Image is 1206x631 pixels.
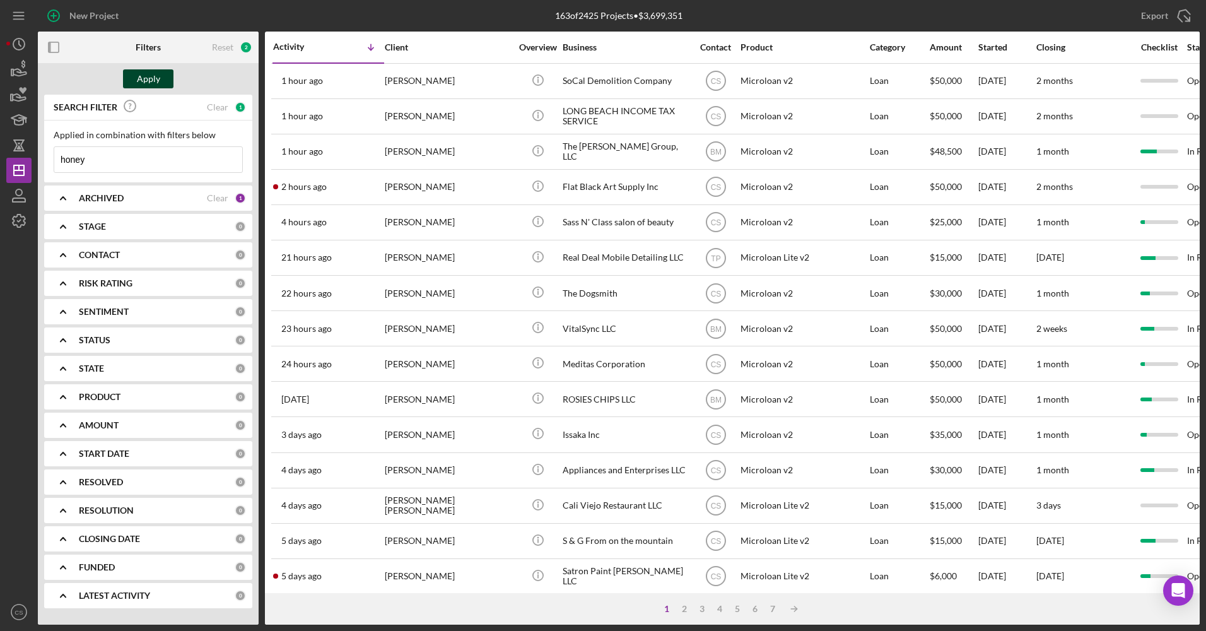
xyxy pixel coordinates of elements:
[1036,252,1064,262] time: [DATE]
[870,100,928,133] div: Loan
[235,505,246,516] div: 0
[711,254,720,262] text: TP
[741,170,867,204] div: Microloan v2
[710,183,721,192] text: CS
[281,465,322,475] time: 2025-08-22 21:32
[563,524,689,558] div: S & G From on the mountain
[235,391,246,403] div: 0
[79,307,129,317] b: SENTIMENT
[1036,216,1069,227] time: 1 month
[79,250,120,260] b: CONTACT
[746,604,764,614] div: 6
[741,454,867,487] div: Microloan v2
[710,77,721,86] text: CS
[240,41,252,54] div: 2
[79,534,140,544] b: CLOSING DATE
[79,193,124,203] b: ARCHIVED
[281,76,323,86] time: 2025-08-26 20:47
[385,454,511,487] div: [PERSON_NAME]
[385,276,511,310] div: [PERSON_NAME]
[212,42,233,52] div: Reset
[385,418,511,451] div: [PERSON_NAME]
[741,135,867,168] div: Microloan v2
[235,278,246,289] div: 0
[563,276,689,310] div: The Dogsmith
[693,604,711,614] div: 3
[930,382,977,416] div: $50,000
[273,42,329,52] div: Activity
[978,312,1035,345] div: [DATE]
[1128,3,1200,28] button: Export
[741,241,867,274] div: Microloan Lite v2
[741,42,867,52] div: Product
[978,382,1035,416] div: [DATE]
[1036,358,1069,369] time: 1 month
[79,363,104,374] b: STATE
[741,524,867,558] div: Microloan Lite v2
[930,312,977,345] div: $50,000
[978,489,1035,522] div: [DATE]
[563,64,689,98] div: SoCal Demolition Company
[710,395,722,404] text: BM
[710,502,721,510] text: CS
[79,392,120,402] b: PRODUCT
[136,42,161,52] b: Filters
[930,276,977,310] div: $30,000
[930,241,977,274] div: $15,000
[563,42,689,52] div: Business
[710,218,721,227] text: CS
[123,69,173,88] button: Apply
[978,347,1035,380] div: [DATE]
[930,135,977,168] div: $48,500
[281,324,332,334] time: 2025-08-25 22:51
[1036,42,1131,52] div: Closing
[281,182,327,192] time: 2025-08-26 19:22
[930,347,977,380] div: $50,000
[555,11,682,21] div: 163 of 2425 Projects • $3,699,351
[870,418,928,451] div: Loan
[1036,464,1069,475] time: 1 month
[1163,575,1193,606] div: Open Intercom Messenger
[870,382,928,416] div: Loan
[930,418,977,451] div: $35,000
[385,42,511,52] div: Client
[741,382,867,416] div: Microloan v2
[741,64,867,98] div: Microloan v2
[870,64,928,98] div: Loan
[385,560,511,593] div: [PERSON_NAME]
[235,221,246,232] div: 0
[710,289,721,298] text: CS
[235,448,246,459] div: 0
[978,560,1035,593] div: [DATE]
[930,64,977,98] div: $50,000
[978,418,1035,451] div: [DATE]
[79,562,115,572] b: FUNDED
[563,347,689,380] div: Meditas Corporation
[563,100,689,133] div: LONG BEACH INCOME TAX SERVICE
[870,560,928,593] div: Loan
[385,241,511,274] div: [PERSON_NAME]
[563,170,689,204] div: Flat Black Art Supply Inc
[79,335,110,345] b: STATUS
[137,69,160,88] div: Apply
[385,489,511,522] div: [PERSON_NAME] [PERSON_NAME]
[235,590,246,601] div: 0
[741,206,867,239] div: Microloan v2
[978,170,1035,204] div: [DATE]
[1036,75,1073,86] time: 2 months
[281,500,322,510] time: 2025-08-22 17:10
[1036,323,1067,334] time: 2 weeks
[563,382,689,416] div: ROSIES CHIPS LLC
[79,505,134,516] b: RESOLUTION
[235,562,246,573] div: 0
[978,135,1035,168] div: [DATE]
[1036,181,1073,192] time: 2 months
[870,206,928,239] div: Loan
[563,489,689,522] div: Cali Viejo Restaurant LLC
[79,591,150,601] b: LATEST ACTIVITY
[514,42,561,52] div: Overview
[235,249,246,261] div: 0
[930,489,977,522] div: $15,000
[870,276,928,310] div: Loan
[281,359,332,369] time: 2025-08-25 21:58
